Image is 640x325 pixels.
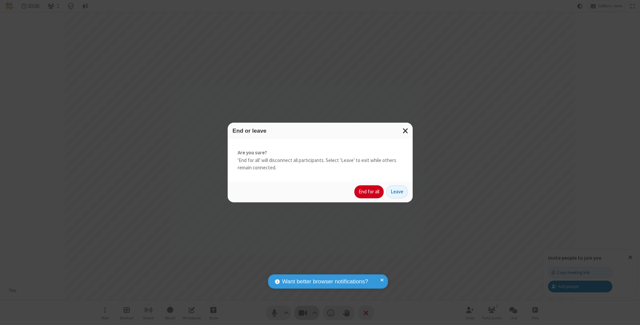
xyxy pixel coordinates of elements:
button: End for all [354,185,384,199]
div: 'End for all' will disconnect all participants. Select 'Leave' to exit while others remain connec... [228,139,413,182]
h3: End or leave [233,128,408,134]
button: Leave [386,185,408,199]
strong: Are you sure? [238,149,403,157]
span: Want better browser notifications? [282,277,368,286]
button: Close modal [399,123,413,139]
